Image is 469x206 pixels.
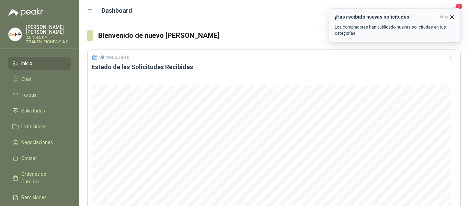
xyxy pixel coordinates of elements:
h3: ¡Has recibido nuevas solicitudes! [335,14,436,20]
p: Los compradores han publicado nuevas solicitudes en tus categorías. [335,24,455,36]
a: Solicitudes [8,104,71,117]
button: ¡Has recibido nuevas solicitudes!ahora Los compradores han publicado nuevas solicitudes en tus ca... [329,8,461,42]
span: Órdenes de Compra [21,170,64,185]
span: Remisiones [21,194,47,201]
a: Cotizar [8,152,71,165]
h3: Estado de las Solicitudes Recibidas [92,63,456,71]
a: Remisiones [8,191,71,204]
span: Chat [21,75,32,83]
img: Logo peakr [8,8,43,17]
p: Últimos 30 días [99,55,129,60]
a: Inicio [8,57,71,70]
h3: Bienvenido de nuevo [PERSON_NAME] [98,30,461,41]
span: ahora [438,14,449,20]
span: Licitaciones [21,123,47,130]
button: 1 [448,5,461,17]
a: Chat [8,73,71,86]
span: Tareas [21,91,36,99]
a: Licitaciones [8,120,71,133]
a: Tareas [8,88,71,101]
h1: Dashboard [102,6,132,15]
span: Cotizar [21,154,37,162]
span: 1 [455,3,463,10]
span: Solicitudes [21,107,45,115]
span: Inicio [21,59,32,67]
span: Negociaciones [21,139,53,146]
p: ANDINA DE TRANSMISIONES S.A.S [26,36,71,44]
p: [PERSON_NAME] [PERSON_NAME] [26,25,71,34]
a: Negociaciones [8,136,71,149]
img: Company Logo [9,28,22,41]
a: Órdenes de Compra [8,167,71,188]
